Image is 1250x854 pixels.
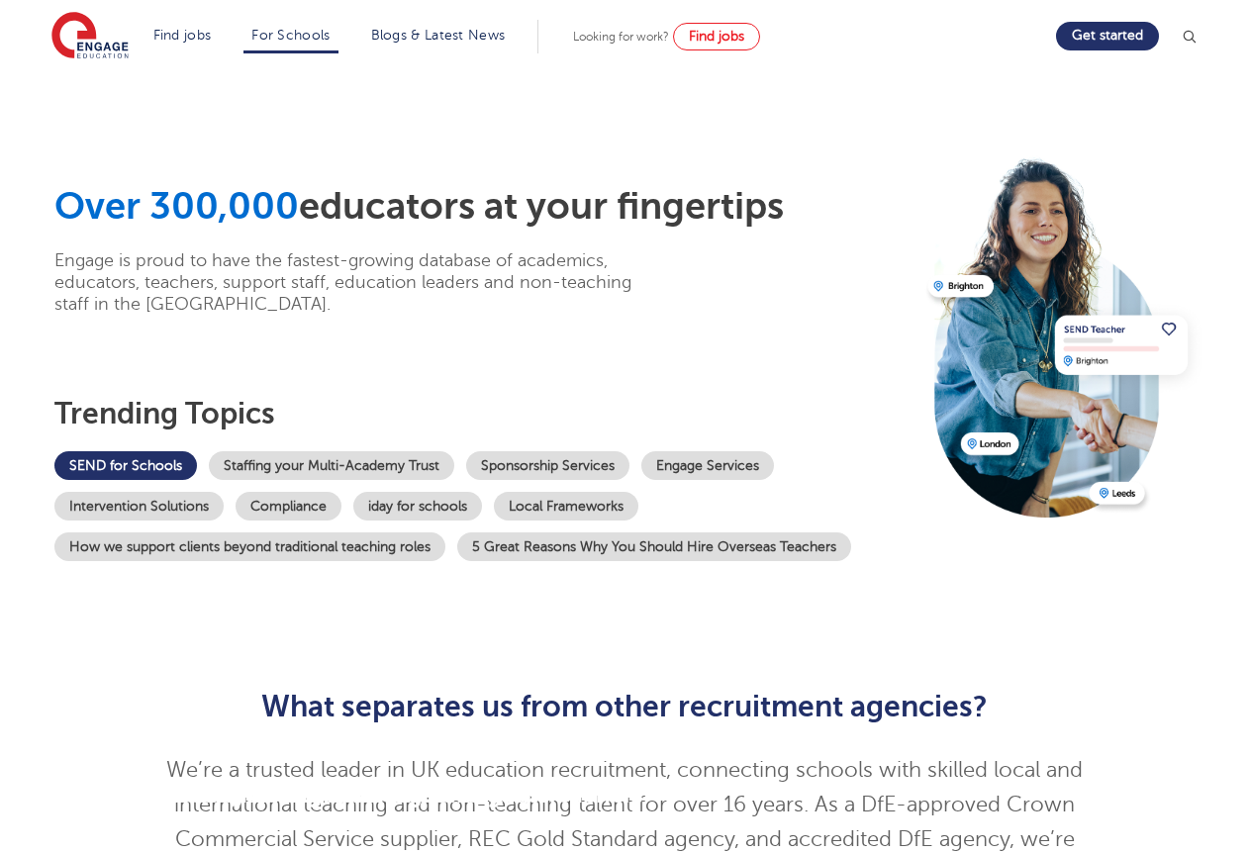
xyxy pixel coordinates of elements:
[673,23,760,50] a: Find jobs
[54,249,663,315] p: Engage is proud to have the fastest-growing database of academics, educators, teachers, support s...
[371,28,506,43] a: Blogs & Latest News
[54,184,913,230] h1: educators at your fingertips
[54,451,197,480] a: SEND for Schools
[236,492,341,521] a: Compliance
[457,532,851,561] a: 5 Great Reasons Why You Should Hire Overseas Teachers
[353,492,482,521] a: iday for schools
[641,451,774,480] a: Engage Services
[54,532,445,561] a: How we support clients beyond traditional teaching roles
[54,185,299,228] span: Over 300,000
[689,29,744,44] span: Find jobs
[466,451,629,480] a: Sponsorship Services
[54,492,224,521] a: Intervention Solutions
[209,451,454,480] a: Staffing your Multi-Academy Trust
[494,492,638,521] a: Local Frameworks
[140,690,1110,723] h2: What separates us from other recruitment agencies?
[51,12,129,61] img: Engage Education
[1056,22,1159,50] a: Get started
[54,396,913,431] h3: Trending topics
[153,28,212,43] a: Find jobs
[573,30,669,44] span: Looking for work?
[251,28,330,43] a: For Schools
